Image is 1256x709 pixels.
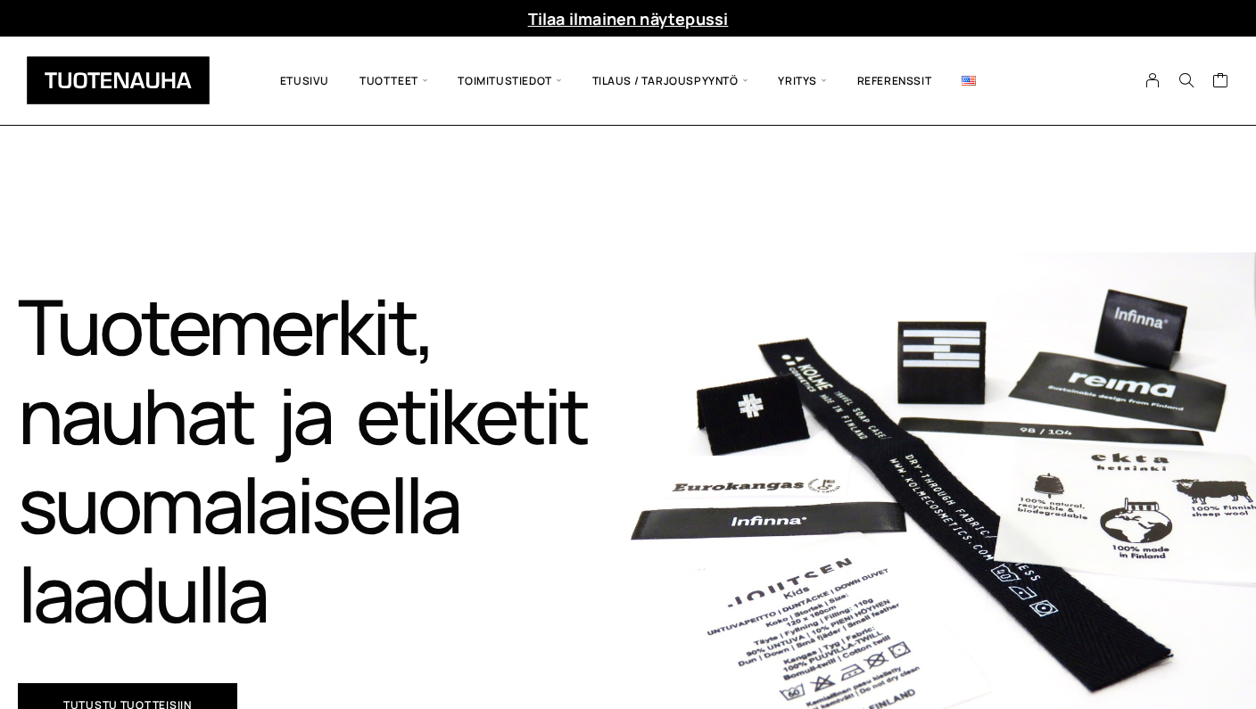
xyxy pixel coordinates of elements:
[1212,71,1229,93] a: Cart
[577,50,764,111] span: Tilaus / Tarjouspyyntö
[842,50,947,111] a: Referenssit
[962,76,976,86] img: English
[763,50,841,111] span: Yritys
[442,50,576,111] span: Toimitustiedot
[1169,72,1203,88] button: Search
[27,56,210,104] img: Tuotenauha Oy
[1136,72,1170,88] a: My Account
[344,50,442,111] span: Tuotteet
[265,50,344,111] a: Etusivu
[528,8,729,29] a: Tilaa ilmainen näytepussi
[18,282,628,639] h1: Tuotemerkit, nauhat ja etiketit suomalaisella laadulla​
